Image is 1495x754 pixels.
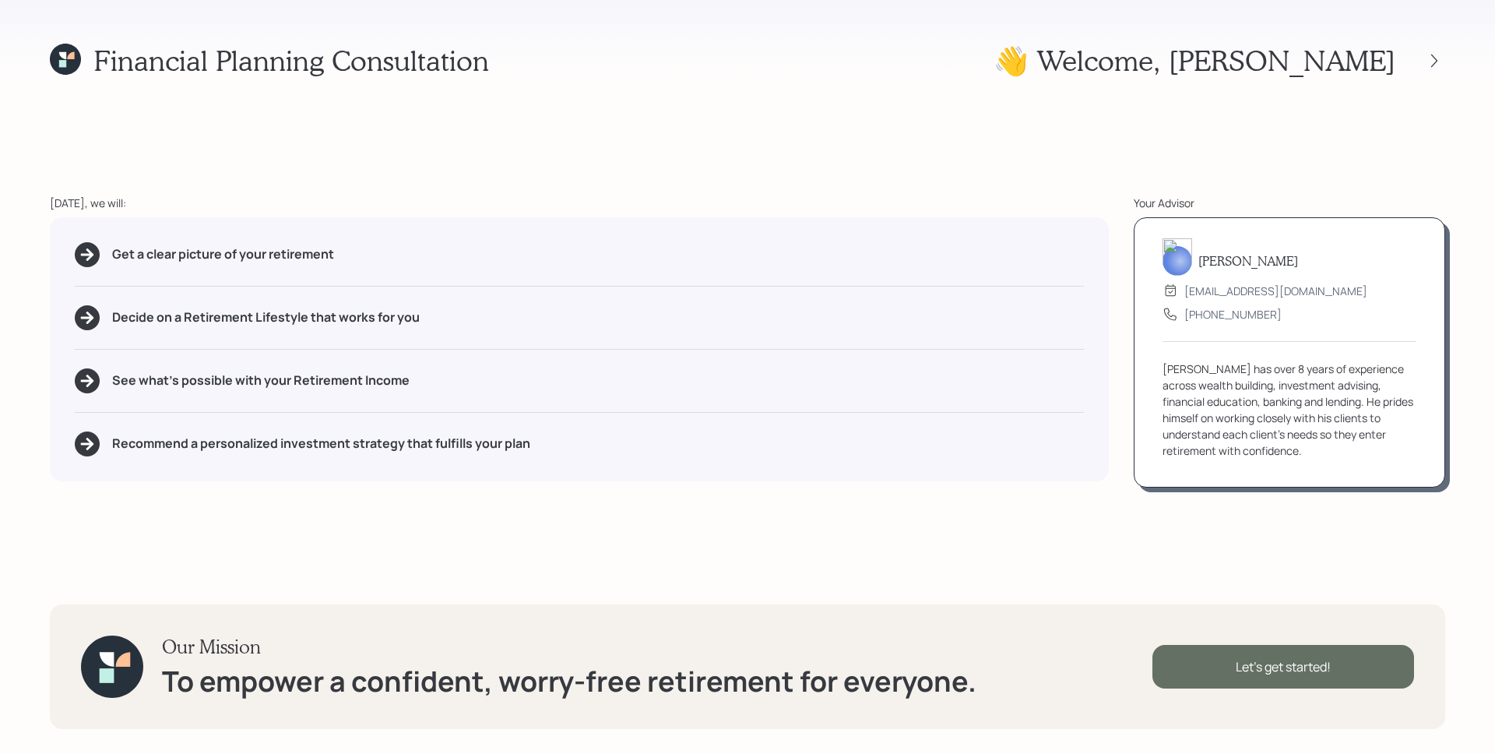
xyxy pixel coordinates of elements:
[1134,195,1445,211] div: Your Advisor
[1163,361,1416,459] div: [PERSON_NAME] has over 8 years of experience across wealth building, investment advising, financi...
[162,664,976,698] h1: To empower a confident, worry-free retirement for everyone.
[1198,253,1298,268] h5: [PERSON_NAME]
[1152,645,1414,689] div: Let's get started!
[112,373,410,388] h5: See what's possible with your Retirement Income
[1184,306,1282,322] div: [PHONE_NUMBER]
[93,44,489,77] h1: Financial Planning Consultation
[1184,283,1367,299] div: [EMAIL_ADDRESS][DOMAIN_NAME]
[994,44,1395,77] h1: 👋 Welcome , [PERSON_NAME]
[162,636,976,658] h3: Our Mission
[112,247,334,262] h5: Get a clear picture of your retirement
[1163,238,1192,276] img: james-distasi-headshot.png
[112,436,530,451] h5: Recommend a personalized investment strategy that fulfills your plan
[112,310,420,325] h5: Decide on a Retirement Lifestyle that works for you
[50,195,1109,211] div: [DATE], we will:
